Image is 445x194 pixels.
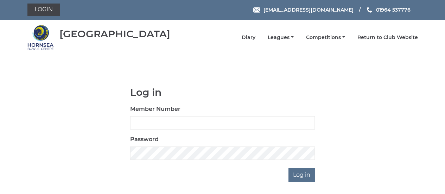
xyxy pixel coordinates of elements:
[59,29,170,39] div: [GEOGRAPHIC_DATA]
[306,34,345,41] a: Competitions
[268,34,294,41] a: Leagues
[366,6,411,14] a: Phone us 01964 537776
[288,168,315,182] input: Log in
[130,87,315,98] h1: Log in
[27,4,60,16] a: Login
[263,7,354,13] span: [EMAIL_ADDRESS][DOMAIN_NAME]
[27,24,54,51] img: Hornsea Bowls Centre
[376,7,411,13] span: 01964 537776
[367,7,372,13] img: Phone us
[253,6,354,14] a: Email [EMAIL_ADDRESS][DOMAIN_NAME]
[242,34,255,41] a: Diary
[357,34,418,41] a: Return to Club Website
[130,135,159,144] label: Password
[130,105,180,113] label: Member Number
[253,7,260,13] img: Email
